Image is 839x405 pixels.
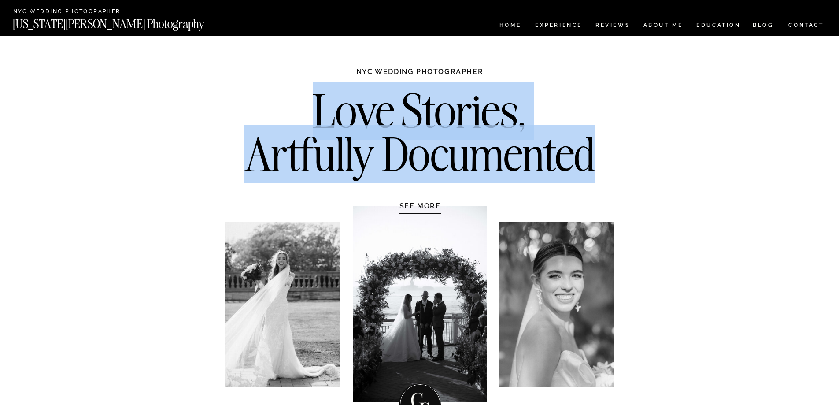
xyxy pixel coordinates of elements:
[13,9,146,15] a: NYC Wedding Photographer
[788,20,824,30] a: CONTACT
[235,89,605,182] h2: Love Stories, Artfully Documented
[498,22,523,30] a: HOME
[337,67,503,85] h1: NYC WEDDING PHOTOGRAPHER
[378,201,462,210] a: SEE MORE
[13,18,234,26] a: [US_STATE][PERSON_NAME] Photography
[535,22,581,30] a: Experience
[695,22,742,30] a: EDUCATION
[643,22,683,30] a: ABOUT ME
[595,22,628,30] a: REVIEWS
[753,22,774,30] a: BLOG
